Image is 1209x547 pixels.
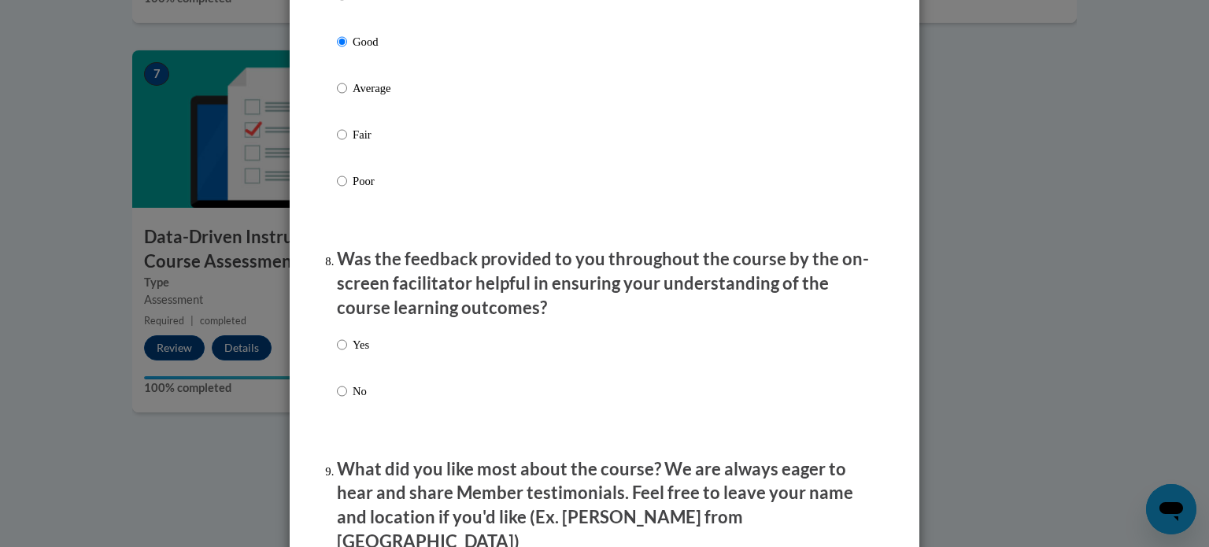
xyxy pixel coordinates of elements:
[337,383,347,400] input: No
[337,172,347,190] input: Poor
[337,79,347,97] input: Average
[353,172,396,190] p: Poor
[337,247,872,320] p: Was the feedback provided to you throughout the course by the on-screen facilitator helpful in en...
[337,336,347,353] input: Yes
[353,33,396,50] p: Good
[353,336,369,353] p: Yes
[353,79,396,97] p: Average
[353,126,396,143] p: Fair
[337,126,347,143] input: Fair
[353,383,369,400] p: No
[337,33,347,50] input: Good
